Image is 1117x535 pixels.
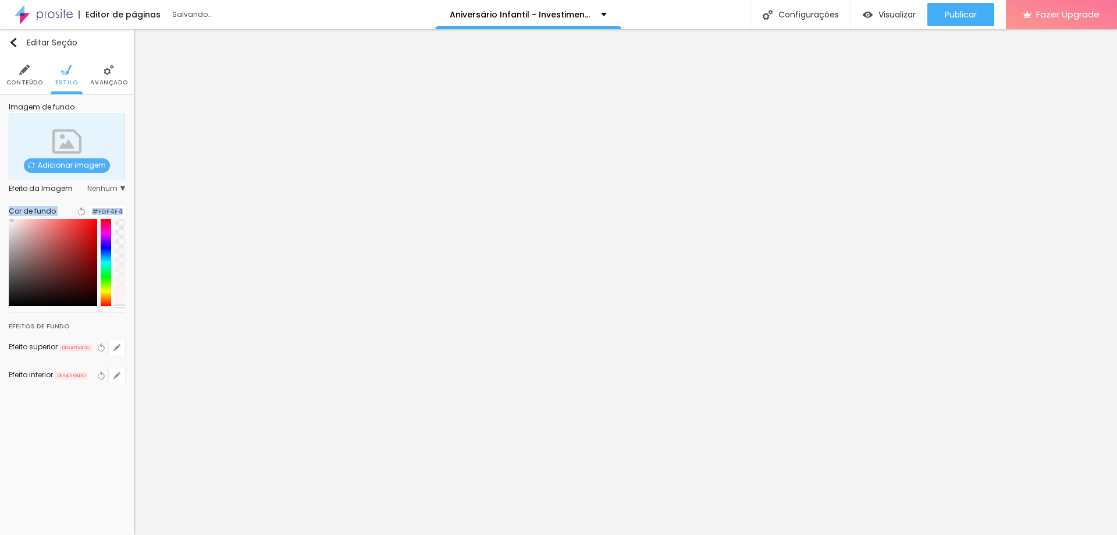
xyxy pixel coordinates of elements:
[9,38,18,47] img: Icone
[878,10,916,19] span: Visualizar
[61,65,72,75] img: Icone
[927,3,994,26] button: Publicar
[19,65,30,75] img: Icone
[172,11,306,18] div: Salvando...
[763,10,773,20] img: Icone
[9,38,77,47] div: Editar Seção
[90,80,127,86] span: Avançado
[9,343,58,350] div: Efeito superior
[60,344,93,352] span: DESATIVADO
[28,162,35,169] img: Icone
[87,185,125,192] span: Nenhum
[6,80,43,86] span: Conteúdo
[134,29,1117,535] iframe: Editor
[945,10,977,19] span: Publicar
[55,372,88,380] span: DESATIVADO
[450,10,592,19] p: Aniversário Infantil - Investimento.
[9,320,70,332] div: Efeitos de fundo
[79,10,161,19] div: Editor de páginas
[104,65,114,75] img: Icone
[9,313,125,334] div: Efeitos de fundo
[9,185,87,192] div: Efeito da Imagem
[9,371,53,378] div: Efeito inferior
[851,3,927,26] button: Visualizar
[1036,9,1100,19] span: Fazer Upgrade
[9,104,125,111] div: Imagem de fundo
[863,10,873,20] img: view-1.svg
[24,158,110,173] span: Adicionar imagem
[9,208,56,215] div: Cor de fundo
[55,80,78,86] span: Estilo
